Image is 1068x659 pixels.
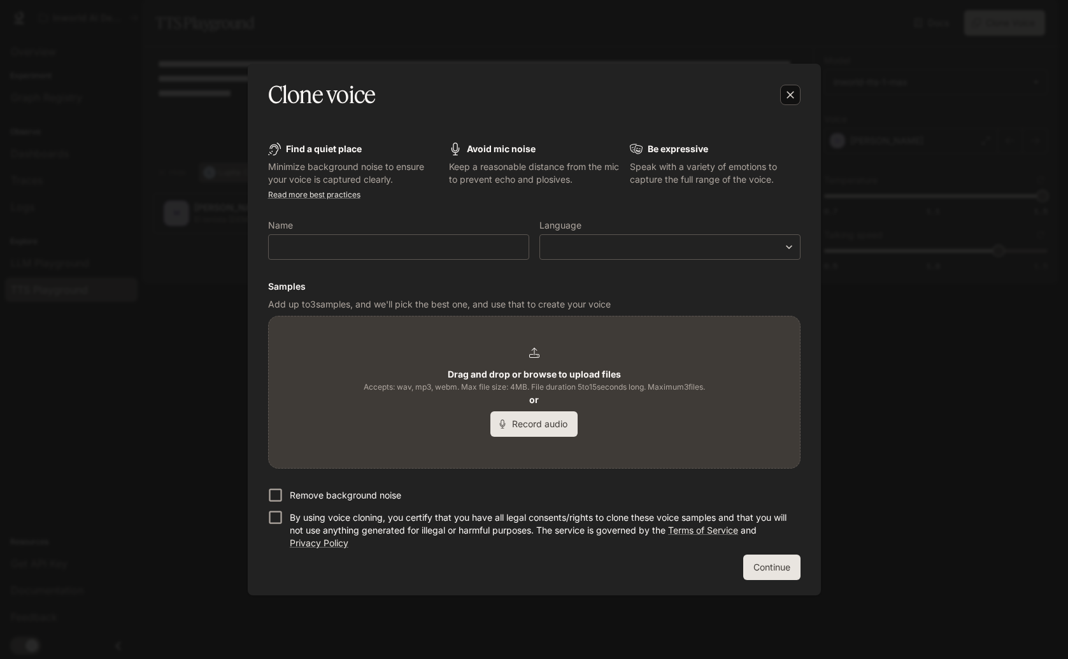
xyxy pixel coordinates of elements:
[540,241,800,253] div: ​
[290,537,348,548] a: Privacy Policy
[268,190,360,199] a: Read more best practices
[268,298,801,311] p: Add up to 3 samples, and we'll pick the best one, and use that to create your voice
[268,160,439,186] p: Minimize background noise to ensure your voice is captured clearly.
[290,489,401,502] p: Remove background noise
[630,160,801,186] p: Speak with a variety of emotions to capture the full range of the voice.
[490,411,578,437] button: Record audio
[268,79,376,111] h5: Clone voice
[648,143,708,154] b: Be expressive
[529,394,539,405] b: or
[448,369,621,379] b: Drag and drop or browse to upload files
[364,381,705,393] span: Accepts: wav, mp3, webm. Max file size: 4MB. File duration 5 to 15 seconds long. Maximum 3 files.
[449,160,620,186] p: Keep a reasonable distance from the mic to prevent echo and plosives.
[290,511,790,549] p: By using voice cloning, you certify that you have all legal consents/rights to clone these voice ...
[668,525,738,535] a: Terms of Service
[286,143,362,154] b: Find a quiet place
[743,555,801,580] button: Continue
[268,221,293,230] p: Name
[467,143,536,154] b: Avoid mic noise
[539,221,581,230] p: Language
[268,280,801,293] h6: Samples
